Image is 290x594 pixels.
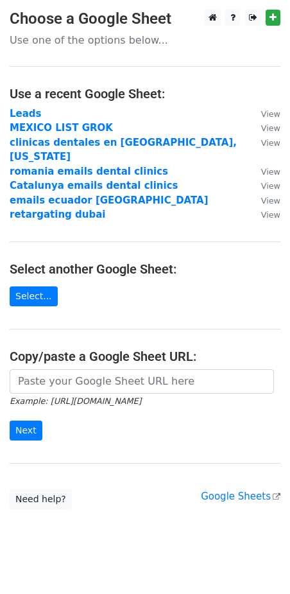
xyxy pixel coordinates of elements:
[10,489,72,509] a: Need help?
[248,209,280,220] a: View
[261,181,280,191] small: View
[261,138,280,148] small: View
[248,166,280,177] a: View
[248,108,280,119] a: View
[10,180,178,191] a: Catalunya emails dental clinics
[261,123,280,133] small: View
[10,166,168,177] a: romania emails dental clinics
[10,286,58,306] a: Select...
[261,167,280,177] small: View
[248,180,280,191] a: View
[10,421,42,441] input: Next
[10,209,106,220] a: retargating dubai
[10,33,280,47] p: Use one of the options below...
[248,137,280,148] a: View
[261,109,280,119] small: View
[10,369,274,394] input: Paste your Google Sheet URL here
[261,196,280,205] small: View
[10,86,280,101] h4: Use a recent Google Sheet:
[10,261,280,277] h4: Select another Google Sheet:
[10,10,280,28] h3: Choose a Google Sheet
[201,491,280,502] a: Google Sheets
[10,396,141,406] small: Example: [URL][DOMAIN_NAME]
[10,137,237,163] a: clinicas dentales en [GEOGRAPHIC_DATA], [US_STATE]
[10,195,209,206] a: emails ecuador [GEOGRAPHIC_DATA]
[248,195,280,206] a: View
[261,210,280,220] small: View
[10,122,113,134] a: MEXICO LIST GROK
[10,108,42,119] a: Leads
[10,349,280,364] h4: Copy/paste a Google Sheet URL:
[248,122,280,134] a: View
